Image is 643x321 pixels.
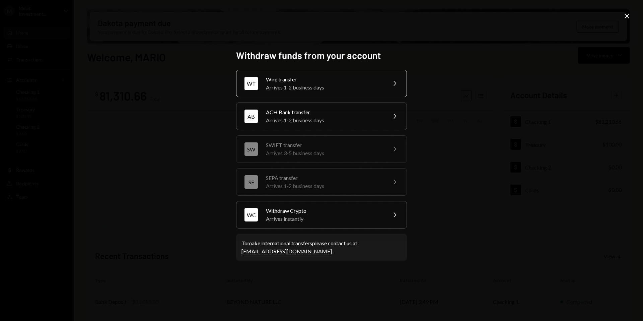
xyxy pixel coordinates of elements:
[266,108,382,116] div: ACH Bank transfer
[266,207,382,215] div: Withdraw Crypto
[236,103,407,130] button: ABACH Bank transferArrives 1-2 business days
[236,201,407,229] button: WCWithdraw CryptoArrives instantly
[266,149,382,157] div: Arrives 3-5 business days
[236,168,407,196] button: SESEPA transferArrives 1-2 business days
[266,75,382,83] div: Wire transfer
[244,142,258,156] div: SW
[236,135,407,163] button: SWSWIFT transferArrives 3-5 business days
[266,116,382,124] div: Arrives 1-2 business days
[266,215,382,223] div: Arrives instantly
[236,49,407,62] h2: Withdraw funds from your account
[244,77,258,90] div: WT
[266,141,382,149] div: SWIFT transfer
[241,239,402,255] div: To make international transfers please contact us at .
[244,175,258,189] div: SE
[266,182,382,190] div: Arrives 1-2 business days
[244,208,258,221] div: WC
[266,83,382,91] div: Arrives 1-2 business days
[236,70,407,97] button: WTWire transferArrives 1-2 business days
[241,248,332,255] a: [EMAIL_ADDRESS][DOMAIN_NAME]
[266,174,382,182] div: SEPA transfer
[244,110,258,123] div: AB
